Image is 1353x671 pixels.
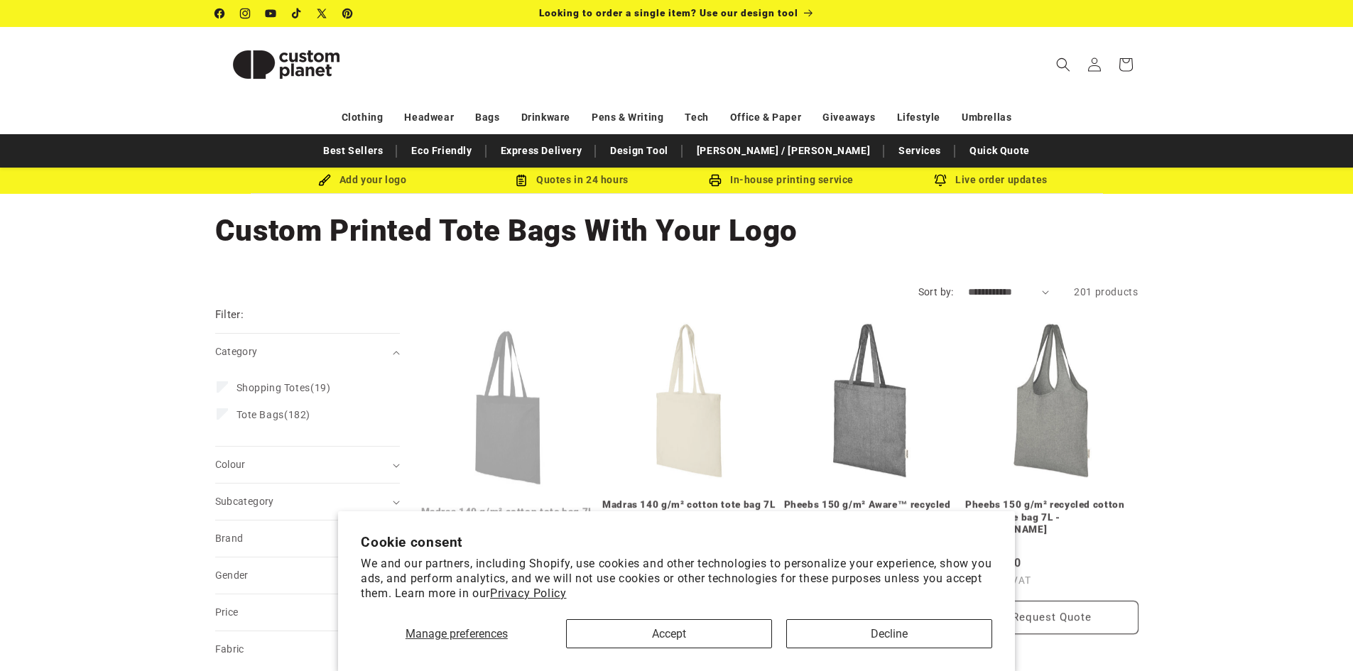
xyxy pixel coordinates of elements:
[361,557,992,601] p: We and our partners, including Shopify, use cookies and other technologies to personalize your ex...
[603,138,675,163] a: Design Tool
[361,534,992,550] h2: Cookie consent
[406,627,508,640] span: Manage preferences
[784,496,957,520] a: Pheebs 150 g/m² Aware™ recycled tote bag - [PERSON_NAME]
[690,138,877,163] a: [PERSON_NAME] / [PERSON_NAME]
[316,138,390,163] a: Best Sellers
[962,105,1011,130] a: Umbrellas
[215,557,400,594] summary: Gender (0 selected)
[215,533,244,544] span: Brand
[822,105,875,130] a: Giveaways
[215,346,258,357] span: Category
[494,138,589,163] a: Express Delivery
[521,105,570,130] a: Drinkware
[730,105,801,130] a: Office & Paper
[1048,49,1079,80] summary: Search
[475,105,499,130] a: Bags
[934,174,947,187] img: Order updates
[237,408,310,421] span: (182)
[918,286,954,298] label: Sort by:
[215,307,244,323] h2: Filter:
[318,174,331,187] img: Brush Icon
[786,619,992,648] button: Decline
[237,382,310,393] span: Shopping Totes
[592,105,663,130] a: Pens & Writing
[404,105,454,130] a: Headwear
[215,643,244,655] span: Fabric
[215,484,400,520] summary: Subcategory (0 selected)
[215,459,246,470] span: Colour
[602,496,776,520] a: Madras 140 g/m² cotton tote bag 7L - Natural
[965,496,1139,533] a: Pheebs 150 g/m² recycled cotton trendy tote bag 7L - [PERSON_NAME]
[515,174,528,187] img: Order Updates Icon
[342,105,384,130] a: Clothing
[404,138,479,163] a: Eco Friendly
[490,587,566,600] a: Privacy Policy
[886,171,1096,189] div: Live order updates
[1074,286,1138,298] span: 201 products
[215,212,1139,250] h1: Custom Printed Tote Bags With Your Logo
[215,447,400,483] summary: Colour (0 selected)
[685,105,708,130] a: Tech
[215,594,400,631] summary: Price
[237,409,284,420] span: Tote Bags
[566,619,772,648] button: Accept
[677,171,886,189] div: In-house printing service
[962,138,1037,163] a: Quick Quote
[210,27,362,102] a: Custom Planet
[215,33,357,97] img: Custom Planet
[421,496,594,520] a: Madras 140 g/m² cotton tote bag 7L - Solid black
[215,569,249,581] span: Gender
[215,520,400,557] summary: Brand (0 selected)
[258,171,467,189] div: Add your logo
[215,496,274,507] span: Subcategory
[539,7,798,18] span: Looking to order a single item? Use our design tool
[215,631,400,667] summary: Fabric (0 selected)
[709,174,722,187] img: In-house printing
[897,105,940,130] a: Lifestyle
[965,598,1139,631] button: Request Quote
[467,171,677,189] div: Quotes in 24 hours
[215,606,239,618] span: Price
[891,138,948,163] a: Services
[215,334,400,370] summary: Category (0 selected)
[237,381,331,394] span: (19)
[361,619,552,648] button: Manage preferences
